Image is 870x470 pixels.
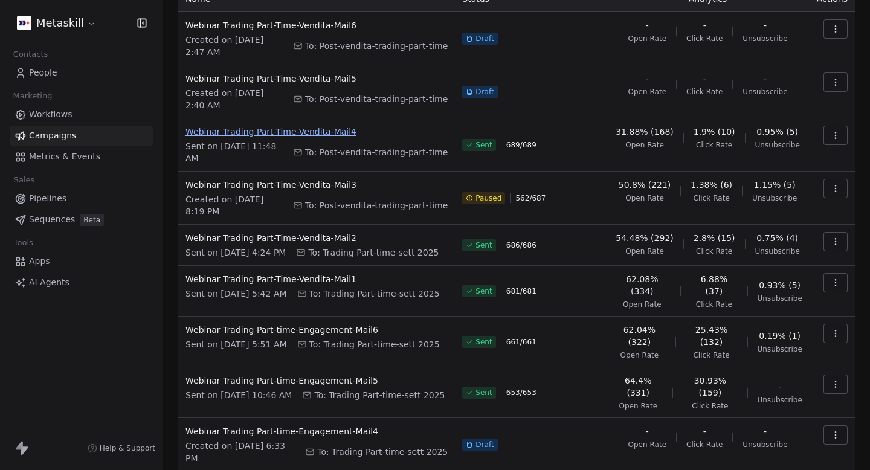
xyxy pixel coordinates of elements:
span: Metrics & Events [29,150,100,163]
a: Pipelines [10,188,153,208]
span: To: Trading Part-time-sett 2025 [317,446,448,458]
span: To: Trading Part-time-sett 2025 [314,389,445,401]
span: - [764,425,767,437]
span: Click Rate [686,87,723,97]
span: Click Rate [686,34,723,43]
span: Webinar Trading Part-time-Engagement-Mail5 [185,375,448,387]
span: Sent on [DATE] 10:46 AM [185,389,292,401]
span: Webinar Trading Part-Time-Vendita-Mail3 [185,179,448,191]
span: Campaigns [29,129,76,142]
span: - [703,72,706,85]
span: Workflows [29,108,72,121]
span: Draft [475,34,494,43]
span: Sent on [DATE] 5:51 AM [185,338,287,350]
span: Sent on [DATE] 5:42 AM [185,288,287,300]
span: - [703,425,706,437]
span: To: Post-vendita-trading-part-time [305,93,448,105]
span: Open Rate [623,300,662,309]
a: Apps [10,251,153,271]
span: AI Agents [29,276,69,289]
img: AVATAR%20METASKILL%20-%20Colori%20Positivo.png [17,16,31,30]
span: Sales [8,171,40,189]
span: Unsubscribe [752,193,797,203]
span: To: Trading Part-time-sett 2025 [309,288,440,300]
span: 2.8% (15) [694,232,735,244]
span: 64.4% (331) [613,375,663,399]
span: Open Rate [628,440,666,449]
span: Open Rate [625,246,664,256]
span: Metaskill [36,15,84,31]
span: Sent on [DATE] 4:24 PM [185,246,286,259]
span: 31.88% (168) [616,126,673,138]
a: People [10,63,153,83]
span: Draft [475,87,494,97]
span: Unsubscribe [743,87,787,97]
span: Pipelines [29,192,66,205]
span: Unsubscribe [758,344,802,354]
span: Draft [475,440,494,449]
span: 689 / 689 [506,140,536,150]
span: - [764,72,767,85]
span: - [703,19,706,31]
span: - [764,19,767,31]
a: Help & Support [88,443,155,453]
span: Click Rate [692,401,728,411]
span: Unsubscribe [755,246,800,256]
span: To: Trading Part-time-sett 2025 [308,246,439,259]
span: Beta [80,214,104,226]
span: 661 / 661 [506,337,536,347]
span: - [778,381,781,393]
span: Contacts [8,45,53,63]
span: Webinar Trading Part-time-Engagement-Mail6 [185,324,448,336]
a: SequencesBeta [10,210,153,230]
span: Sent [475,337,492,347]
span: Open Rate [628,87,666,97]
span: 0.93% (5) [759,279,801,291]
span: Created on [DATE] 8:19 PM [185,193,283,217]
span: Unsubscribe [758,294,802,303]
span: 562 / 687 [515,193,546,203]
span: Apps [29,255,50,268]
span: Click Rate [696,300,732,309]
span: Open Rate [625,193,664,203]
span: Created on [DATE] 6:33 PM [185,440,295,464]
span: 62.08% (334) [613,273,671,297]
span: 653 / 653 [506,388,536,398]
span: Created on [DATE] 2:47 AM [185,34,283,58]
span: 0.75% (4) [756,232,798,244]
span: Click Rate [696,246,732,256]
span: 0.19% (1) [759,330,801,342]
span: Unsubscribe [743,440,787,449]
span: Sent [475,240,492,250]
span: Marketing [8,87,57,105]
span: Click Rate [686,440,723,449]
span: Open Rate [625,140,664,150]
span: Created on [DATE] 2:40 AM [185,87,283,111]
span: People [29,66,57,79]
span: - [646,72,649,85]
span: Unsubscribe [743,34,787,43]
span: 6.88% (37) [691,273,737,297]
span: Webinar Trading Part-Time-Vendita-Mail5 [185,72,448,85]
span: Open Rate [620,350,659,360]
span: - [646,19,649,31]
span: 1.38% (6) [691,179,732,191]
span: Sequences [29,213,75,226]
span: 50.8% (221) [619,179,671,191]
span: To: Trading Part-time-sett 2025 [309,338,440,350]
span: Open Rate [628,34,666,43]
span: Tools [8,234,38,252]
button: Metaskill [14,13,99,33]
span: 30.93% (159) [683,375,737,399]
span: Paused [475,193,501,203]
span: Sent [475,286,492,296]
span: Sent [475,388,492,398]
span: Click Rate [694,193,730,203]
span: 54.48% (292) [616,232,673,244]
a: Workflows [10,105,153,124]
span: Webinar Trading Part-time-Engagement-Mail4 [185,425,448,437]
span: 0.95% (5) [756,126,798,138]
span: Click Rate [693,350,729,360]
span: Webinar Trading Part-Time-Vendita-Mail1 [185,273,448,285]
span: Click Rate [696,140,732,150]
